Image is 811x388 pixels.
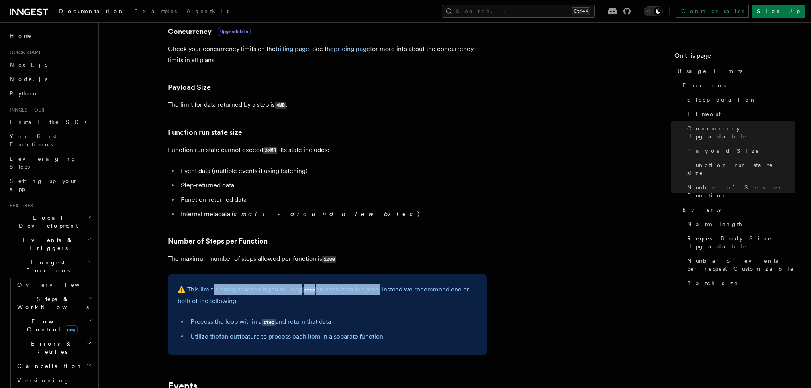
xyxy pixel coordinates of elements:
[14,340,86,356] span: Errors & Retries
[684,107,795,121] a: Timeout
[10,156,77,170] span: Leveraging Steps
[334,45,370,53] a: pricing page
[178,194,487,205] li: Function-returned data
[684,276,795,290] a: Batch size
[14,292,94,314] button: Steps & Workflows
[10,61,47,68] span: Next.js
[14,295,89,311] span: Steps & Workflows
[687,234,795,250] span: Request Body Size Upgradable
[262,319,276,326] code: step
[678,67,742,75] span: Usage Limits
[6,115,94,129] a: Install the SDK
[6,57,94,72] a: Next.js
[644,6,663,16] button: Toggle dark mode
[17,282,99,288] span: Overview
[178,180,487,191] li: Step-returned data
[684,254,795,276] a: Number of events per request Customizable
[129,2,182,22] a: Examples
[679,203,795,217] a: Events
[6,255,94,278] button: Inngest Functions
[6,49,41,56] span: Quick start
[302,287,316,293] code: step
[6,86,94,100] a: Python
[684,121,795,144] a: Concurrency Upgradable
[6,152,94,174] a: Leveraging Steps
[674,64,795,78] a: Usage Limits
[182,2,233,22] a: AgentKit
[14,362,83,370] span: Cancellation
[6,129,94,152] a: Your first Functions
[178,165,487,177] li: Event data (multiple events if using batching)
[168,99,487,111] p: The limit for data returned by a step is .
[682,206,721,214] span: Events
[10,32,32,40] span: Home
[6,72,94,86] a: Node.js
[6,107,45,113] span: Inngest tour
[6,236,87,252] span: Events & Triggers
[687,220,743,228] span: Name length
[14,317,88,333] span: Flow Control
[65,325,78,334] span: new
[687,183,795,199] span: Number of Steps per Function
[6,211,94,233] button: Local Development
[10,90,39,97] span: Python
[322,256,336,263] code: 1000
[168,253,487,265] p: The maximum number of steps allowed per function is .
[687,161,795,177] span: Function run state size
[14,359,94,373] button: Cancellation
[687,147,760,155] span: Payload Size
[684,180,795,203] a: Number of Steps per Function
[6,174,94,196] a: Setting up your app
[572,7,590,15] kbd: Ctrl+K
[684,158,795,180] a: Function run state size
[687,96,756,104] span: Sleep duration
[14,278,94,292] a: Overview
[6,203,33,209] span: Features
[10,133,57,148] span: Your first Functions
[687,110,721,118] span: Timeout
[186,8,229,14] span: AgentKit
[6,29,94,43] a: Home
[168,236,268,247] a: Number of Steps per Function
[6,233,94,255] button: Events & Triggers
[679,78,795,93] a: Functions
[178,209,487,220] li: Internal metadata ( )
[10,119,92,125] span: Install the SDK
[6,214,87,230] span: Local Development
[188,331,477,342] li: Utilize the feature to process each item in a separate function
[684,231,795,254] a: Request Body Size Upgradable
[54,2,129,22] a: Documentation
[168,43,487,66] p: Check your concurrency limits on the . See the for more info about the concurrency limits in all ...
[168,144,487,156] p: Function run state cannot exceed . Its state includes:
[752,5,805,18] a: Sign Up
[14,314,94,337] button: Flow Controlnew
[234,210,417,218] em: small - around a few bytes
[17,377,70,384] span: Versioning
[219,333,239,340] a: fan out
[14,337,94,359] button: Errors & Retries
[14,373,94,388] a: Versioning
[674,51,795,64] h4: On this page
[188,316,477,328] li: Process the loop within a and return that data
[263,147,277,154] code: 32MB
[684,217,795,231] a: Name length
[276,45,309,53] a: billing page
[676,5,749,18] a: Contact sales
[275,102,286,109] code: 4MB
[168,26,251,37] a: ConcurrencyUpgradable
[684,93,795,107] a: Sleep duration
[134,8,177,14] span: Examples
[687,279,738,287] span: Batch size
[168,127,242,138] a: Function run state size
[218,27,251,36] span: Upgradable
[684,144,795,158] a: Payload Size
[168,82,211,93] a: Payload Size
[178,284,477,307] p: ⚠️ This limit is easily reached if you're using on each item in a loop. Instead we recommend one ...
[6,258,86,274] span: Inngest Functions
[687,257,795,273] span: Number of events per request Customizable
[10,178,78,192] span: Setting up your app
[687,124,795,140] span: Concurrency Upgradable
[59,8,125,14] span: Documentation
[10,76,47,82] span: Node.js
[682,81,726,89] span: Functions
